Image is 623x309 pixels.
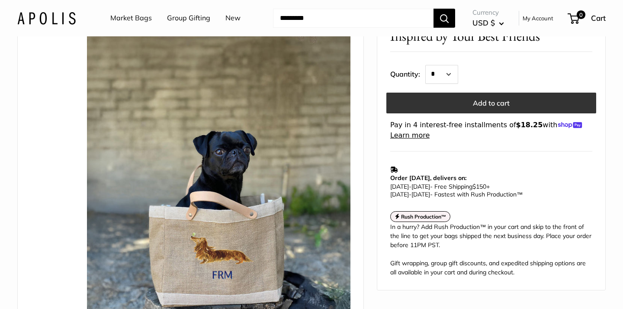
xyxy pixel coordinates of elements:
span: - [409,190,411,198]
button: USD $ [472,16,504,30]
strong: Order [DATE], delivers on: [390,174,466,181]
a: My Account [523,13,553,23]
span: - [409,182,411,190]
span: [DATE] [411,190,430,198]
a: Group Gifting [167,12,210,25]
span: USD $ [472,18,495,27]
span: [DATE] [411,182,430,190]
button: Add to cart [386,92,596,113]
a: Market Bags [110,12,152,25]
span: Cart [591,13,606,23]
img: Apolis [17,12,76,24]
input: Search... [273,9,434,28]
span: $150 [472,182,486,190]
span: The Limited Pets Collection: Inspired by Your Best Friends [390,12,561,44]
label: Quantity: [390,62,425,84]
span: - Fastest with Rush Production™ [390,190,523,198]
a: 0 Cart [568,11,606,25]
strong: Rush Production™ [401,213,446,219]
p: - Free Shipping + [390,182,588,198]
button: Search [434,9,455,28]
a: New [225,12,241,25]
div: In a hurry? Add Rush Production™ in your cart and skip to the front of the line to get your bags ... [390,222,592,277]
span: Currency [472,6,504,19]
span: [DATE] [390,182,409,190]
span: [DATE] [390,190,409,198]
span: 0 [577,10,585,19]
